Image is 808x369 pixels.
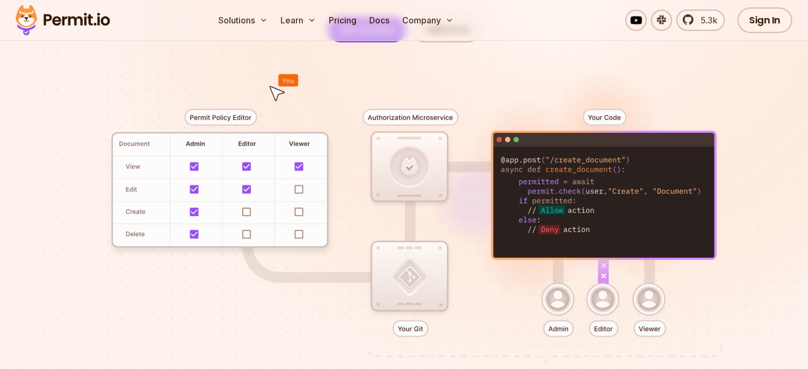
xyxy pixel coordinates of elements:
[365,10,394,31] a: Docs
[398,10,458,31] button: Company
[694,14,717,27] span: 5.3k
[11,2,115,38] img: Permit logo
[214,10,272,31] button: Solutions
[737,7,792,33] a: Sign In
[325,10,361,31] a: Pricing
[676,10,725,31] a: 5.3k
[276,10,320,31] button: Learn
